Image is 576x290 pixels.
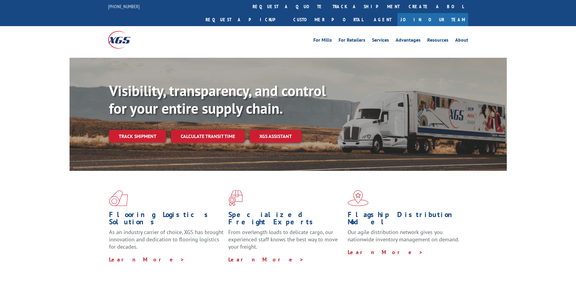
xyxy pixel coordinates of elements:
a: For Retailers [339,38,365,44]
img: xgs-icon-total-supply-chain-intelligence-red [109,190,128,206]
h1: Flooring Logistics Solutions [109,211,224,229]
h1: Flagship Distribution Model [348,211,462,229]
a: About [455,38,468,44]
b: Visibility, transparency, and control for your entire supply chain. [109,81,326,118]
h1: Specialized Freight Experts [228,211,343,229]
a: Agent [368,13,397,26]
a: Join Our Team [397,13,468,26]
span: As an industry carrier of choice, XGS has brought innovation and dedication to flooring logistics... [109,229,223,250]
a: Calculate transit time [171,130,245,143]
a: Services [372,38,389,44]
a: For Mills [313,38,332,44]
a: Advantages [396,38,421,44]
a: [PHONE_NUMBER] [108,3,140,9]
a: Track shipment [109,130,166,143]
a: Learn More > [228,256,304,263]
span: Our agile distribution network gives you nationwide inventory management on demand. [348,229,459,243]
a: Learn More > [109,256,185,263]
a: Resources [427,38,448,44]
a: Request a pickup [201,13,289,26]
p: From overlength loads to delicate cargo, our experienced staff knows the best way to move your fr... [228,229,343,256]
a: Customer Portal [289,13,368,26]
img: xgs-icon-flagship-distribution-model-red [348,190,369,206]
img: xgs-icon-focused-on-flooring-red [228,190,243,206]
a: Learn More > [348,249,423,256]
a: XGS ASSISTANT [250,130,302,143]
